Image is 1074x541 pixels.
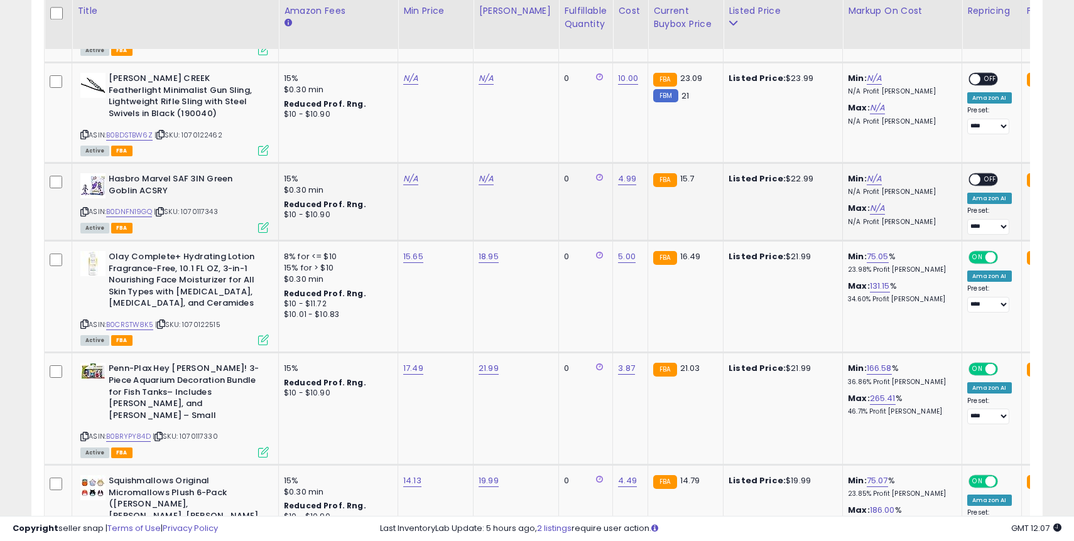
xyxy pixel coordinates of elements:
strong: Copyright [13,522,58,534]
small: FBA [653,251,676,265]
div: 0 [564,73,603,84]
span: OFF [996,252,1016,263]
div: 15% [284,173,388,185]
small: FBA [653,363,676,377]
div: Cost [618,4,643,18]
div: Min Price [403,4,468,18]
a: 15.65 [403,250,423,263]
b: Listed Price: [729,173,786,185]
p: N/A Profit [PERSON_NAME] [848,117,952,126]
b: Listed Price: [729,250,786,262]
div: $10.01 - $10.83 [284,309,388,320]
span: All listings currently available for purchase on Amazon [80,335,109,346]
a: 3.87 [618,362,635,375]
a: 265.41 [870,392,896,405]
b: Listed Price: [729,362,786,374]
p: N/A Profit [PERSON_NAME] [848,218,952,227]
div: Amazon AI [967,270,1011,282]
div: Preset: [967,284,1011,313]
b: Penn-Plax Hey [PERSON_NAME]! 3-Piece Aquarium Decoration Bundle for Fish Tanks– Includes [PERSON_... [109,363,261,424]
span: FBA [111,447,133,458]
img: 41q25skK8UL._SL40_.jpg [80,173,106,198]
a: 2 listings [537,522,572,534]
div: $0.30 min [284,486,388,498]
b: Min: [848,362,867,374]
span: 14.79 [680,474,700,486]
b: Reduced Prof. Rng. [284,500,366,511]
a: 5.00 [618,250,636,263]
a: 21.99 [479,362,499,375]
small: FBA [1027,363,1050,377]
span: 21.03 [680,362,700,374]
div: Title [77,4,273,18]
div: $10 - $10.90 [284,210,388,220]
a: 18.95 [479,250,499,263]
a: B0BDSTBW6Z [106,130,153,141]
img: 31e7EMTLs9L._SL40_.jpg [80,73,106,98]
div: 15% [284,475,388,486]
span: 15.7 [680,173,695,185]
div: Amazon Fees [284,4,393,18]
div: Repricing [967,4,1016,18]
small: FBA [653,475,676,489]
div: $21.99 [729,363,833,374]
div: % [848,363,952,386]
a: 166.58 [867,362,892,375]
div: $21.99 [729,251,833,262]
a: B0BRYPY84D [106,431,151,442]
div: Amazon AI [967,495,1011,506]
span: OFF [980,174,1001,185]
b: Hasbro Marvel SAF 3IN Green Goblin ACSRY [109,173,261,200]
div: $23.99 [729,73,833,84]
b: Min: [848,173,867,185]
span: FBA [111,335,133,346]
p: N/A Profit [PERSON_NAME] [848,87,952,96]
div: 15% [284,73,388,84]
span: All listings currently available for purchase on Amazon [80,223,109,233]
span: 21 [681,90,689,102]
div: $0.30 min [284,84,388,95]
div: [PERSON_NAME] [479,4,553,18]
small: FBA [1027,251,1050,265]
a: 75.07 [867,474,888,487]
b: Min: [848,250,867,262]
span: 2025-09-16 12:07 GMT [1011,522,1061,534]
p: N/A Profit [PERSON_NAME] [848,188,952,196]
a: Privacy Policy [163,522,218,534]
div: Preset: [967,206,1011,235]
p: 23.85% Profit [PERSON_NAME] [848,490,952,498]
div: ASIN: [80,363,269,456]
span: | SKU: 1070122462 [155,130,222,140]
a: 10.00 [618,72,638,85]
b: Max: [848,202,870,214]
div: Fulfillable Quantity [564,4,607,31]
div: seller snap | | [13,523,218,535]
div: 15% for > $10 [284,262,388,274]
a: B0DNFN19GQ [106,206,152,217]
span: FBA [111,45,133,56]
span: FBA [111,223,133,233]
div: Markup on Cost [848,4,957,18]
span: All listings currently available for purchase on Amazon [80,447,109,458]
div: 0 [564,475,603,486]
div: $10 - $10.90 [284,109,388,120]
div: 0 [564,173,603,185]
div: Amazon AI [967,382,1011,394]
p: 34.60% Profit [PERSON_NAME] [848,295,952,304]
b: Reduced Prof. Rng. [284,99,366,109]
p: 36.86% Profit [PERSON_NAME] [848,378,952,387]
a: 17.49 [403,362,423,375]
div: $22.99 [729,173,833,185]
div: ASIN: [80,73,269,154]
a: N/A [479,72,494,85]
a: N/A [867,72,882,85]
span: ON [970,364,985,375]
div: $10 - $10.90 [284,388,388,399]
div: % [848,475,952,498]
span: All listings currently available for purchase on Amazon [80,45,109,56]
div: % [848,281,952,304]
div: Preset: [967,397,1011,425]
small: FBA [653,173,676,187]
span: 16.49 [680,250,701,262]
a: 19.99 [479,474,499,487]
